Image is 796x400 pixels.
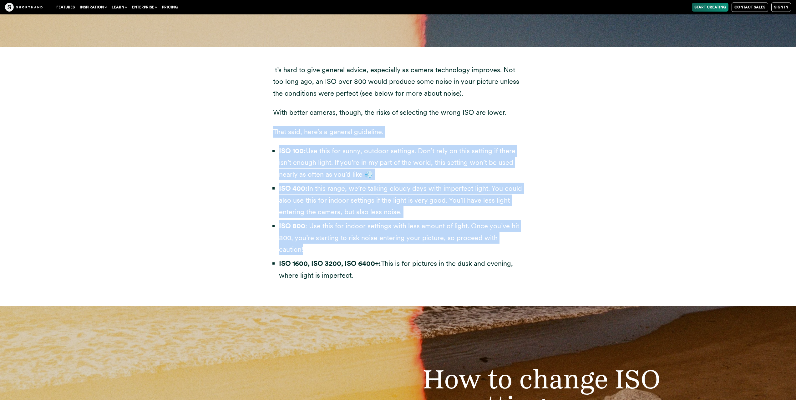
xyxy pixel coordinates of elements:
a: Sign in [771,3,791,12]
strong: ISO 100: [279,147,306,155]
li: In this range, we’re talking cloudy days with imperfect light. You could also use this for indoor... [279,183,523,218]
p: It’s hard to give general advice, especially as camera technology improves. Not too long ago, an ... [273,64,523,99]
button: Enterprise [129,3,160,12]
a: Features [54,3,77,12]
strong: ISO 400: [279,184,307,192]
img: The Craft [5,3,43,12]
a: Contact Sales [732,3,768,12]
a: Start Creating [692,3,728,12]
li: Use this for sunny, outdoor settings. Don’t rely on this setting if there isn’t enough light. If ... [279,145,523,180]
strong: ISO 1600, ISO 3200, ISO 6400+: [279,259,381,267]
button: Learn [109,3,129,12]
p: With better cameras, though, the risks of selecting the wrong ISO are lower. [273,107,523,118]
li: : Use this for indoor settings with less amount of light. Once you’ve hit 800, you’re starting to... [279,220,523,255]
li: This is for pictures in the dusk and evening, where light is imperfect. [279,258,523,281]
button: Inspiration [77,3,109,12]
strong: ISO 800 [279,222,305,230]
a: Pricing [160,3,180,12]
p: That said, here’s a general guideline. [273,126,523,138]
